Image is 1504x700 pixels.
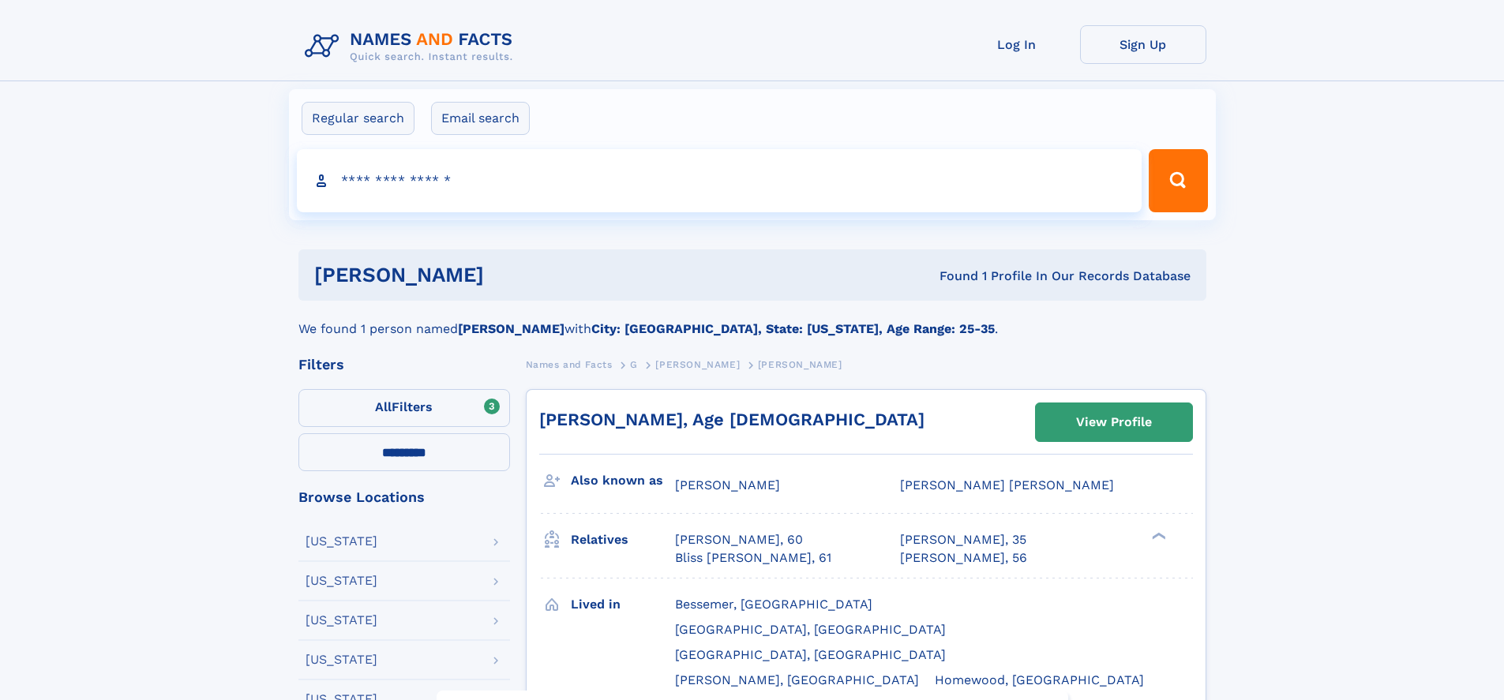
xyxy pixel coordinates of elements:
div: Found 1 Profile In Our Records Database [711,268,1191,285]
button: Search Button [1149,149,1207,212]
span: [PERSON_NAME] [655,359,740,370]
span: [PERSON_NAME] [758,359,842,370]
div: View Profile [1076,404,1152,440]
a: View Profile [1036,403,1192,441]
img: Logo Names and Facts [298,25,526,68]
span: [PERSON_NAME] [PERSON_NAME] [900,477,1114,492]
label: Regular search [302,102,414,135]
b: [PERSON_NAME] [458,321,564,336]
div: [US_STATE] [306,614,377,627]
a: [PERSON_NAME], 60 [675,531,803,548]
div: We found 1 person named with . [298,301,1206,339]
span: [GEOGRAPHIC_DATA], [GEOGRAPHIC_DATA] [675,647,946,662]
a: [PERSON_NAME], 56 [900,549,1027,567]
span: [PERSON_NAME] [675,477,780,492]
a: [PERSON_NAME] [655,354,740,374]
h3: Relatives [571,526,675,553]
div: Filters [298,357,510,372]
label: Email search [431,102,530,135]
span: G [630,359,638,370]
a: Log In [954,25,1080,64]
label: Filters [298,389,510,427]
a: Names and Facts [526,354,613,374]
div: [US_STATE] [306,535,377,548]
a: [PERSON_NAME], 35 [900,531,1026,548]
div: ❯ [1148,531,1167,541]
a: G [630,354,638,374]
a: Bliss [PERSON_NAME], 61 [675,549,831,567]
span: All [375,399,392,414]
h3: Also known as [571,467,675,494]
div: Browse Locations [298,490,510,504]
span: [GEOGRAPHIC_DATA], [GEOGRAPHIC_DATA] [675,622,946,637]
a: [PERSON_NAME], Age [DEMOGRAPHIC_DATA] [539,410,925,429]
input: search input [297,149,1142,212]
span: Homewood, [GEOGRAPHIC_DATA] [935,672,1144,687]
span: Bessemer, [GEOGRAPHIC_DATA] [675,597,872,612]
span: [PERSON_NAME], [GEOGRAPHIC_DATA] [675,672,919,687]
div: [US_STATE] [306,575,377,587]
b: City: [GEOGRAPHIC_DATA], State: [US_STATE], Age Range: 25-35 [591,321,995,336]
h3: Lived in [571,591,675,618]
a: Sign Up [1080,25,1206,64]
h1: [PERSON_NAME] [314,265,712,285]
div: [US_STATE] [306,653,377,666]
